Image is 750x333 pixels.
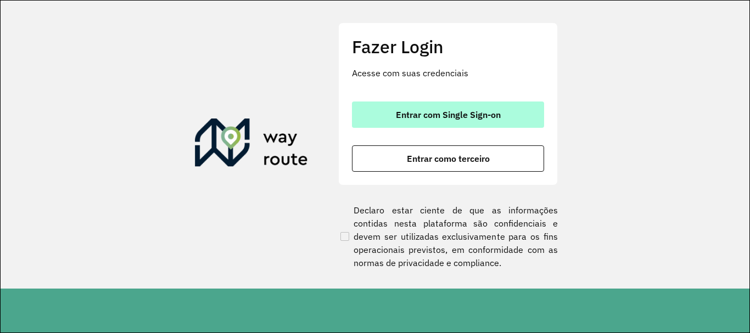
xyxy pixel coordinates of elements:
[195,118,308,171] img: Roteirizador AmbevTech
[352,145,544,172] button: button
[338,204,558,269] label: Declaro estar ciente de que as informações contidas nesta plataforma são confidenciais e devem se...
[352,36,544,57] h2: Fazer Login
[396,110,501,119] span: Entrar com Single Sign-on
[407,154,490,163] span: Entrar como terceiro
[352,101,544,128] button: button
[352,66,544,80] p: Acesse com suas credenciais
